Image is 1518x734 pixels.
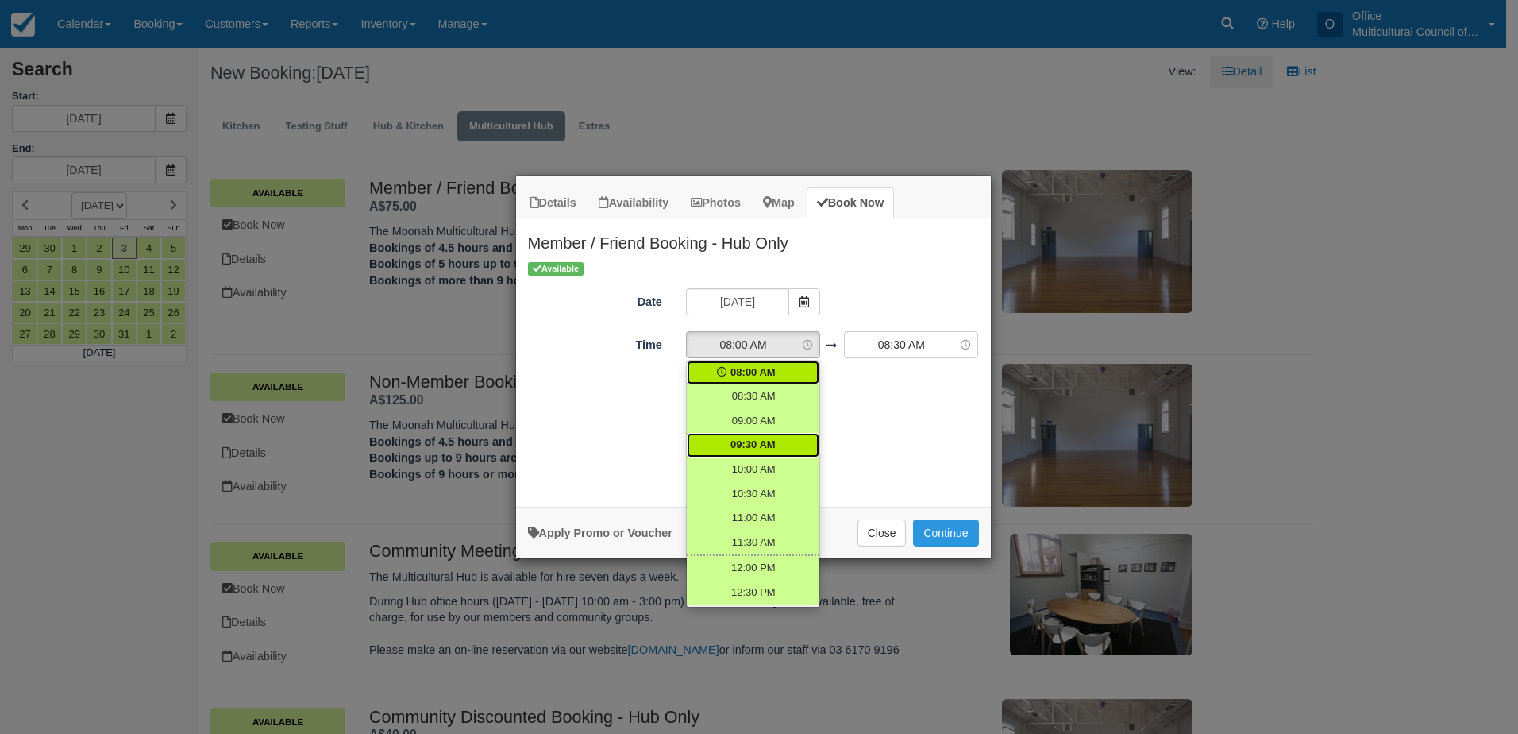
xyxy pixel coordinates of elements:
span: 09:30 AM [730,438,776,453]
span: 10:00 AM [732,462,776,477]
button: Add to Booking [913,520,978,547]
span: 11:00 AM [732,511,776,526]
a: Details [520,187,587,218]
span: 12:30 PM [731,585,776,601]
label: Time [516,331,674,353]
a: Apply Voucher [528,527,672,539]
span: 08:30 AM [732,389,776,404]
span: Available [528,262,584,276]
div: [DATE]: [516,479,991,499]
span: 10:30 AM [732,487,776,502]
span: 08:00 AM [687,337,799,353]
a: Availability [588,187,679,218]
span: 11:30 AM [732,535,776,550]
a: Book Now [807,187,894,218]
span: 09:00 AM [732,414,776,429]
h2: Member / Friend Booking - Hub Only [516,218,991,260]
span: 12:00 PM [731,561,776,576]
div: Item Modal [516,218,991,499]
label: Date [516,288,674,311]
button: Close [857,520,907,547]
span: 08:00 AM [730,365,776,381]
span: 08:30 AM [845,337,957,353]
a: Photos [680,187,751,218]
a: Map [753,187,805,218]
